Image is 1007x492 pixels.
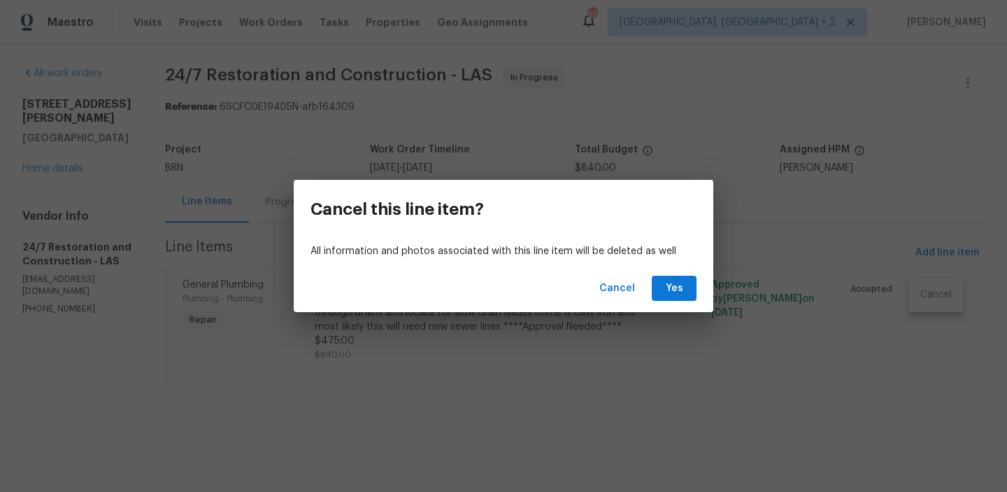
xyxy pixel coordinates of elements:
[310,199,484,219] h3: Cancel this line item?
[594,276,641,302] button: Cancel
[599,280,635,297] span: Cancel
[652,276,697,302] button: Yes
[310,244,697,259] p: All information and photos associated with this line item will be deleted as well
[663,280,685,297] span: Yes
